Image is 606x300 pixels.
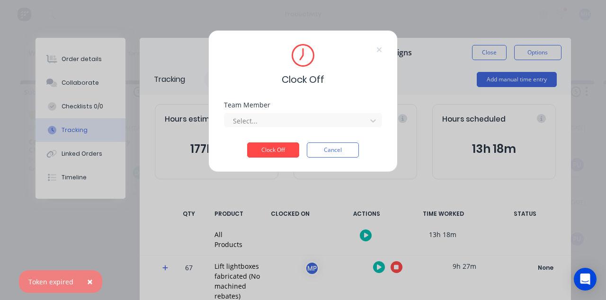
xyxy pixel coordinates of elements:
[28,277,73,287] div: Token expired
[224,102,382,108] div: Team Member
[247,142,299,158] button: Clock Off
[78,270,102,293] button: Close
[307,142,359,158] button: Cancel
[87,275,93,288] span: ×
[282,72,324,87] span: Clock Off
[574,268,597,291] div: Open Intercom Messenger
